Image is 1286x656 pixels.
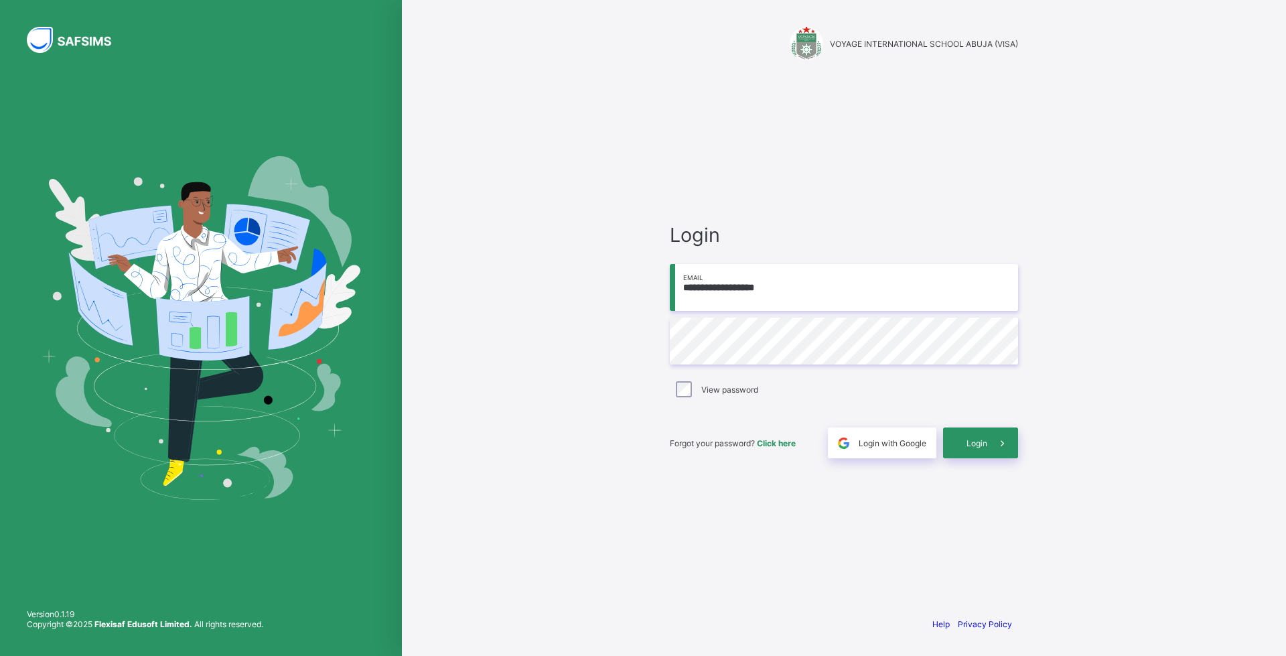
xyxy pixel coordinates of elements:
span: Forgot your password? [670,438,796,448]
span: Copyright © 2025 All rights reserved. [27,619,263,629]
span: Login [670,223,1018,247]
a: Privacy Policy [958,619,1012,629]
span: VOYAGE INTERNATIONAL SCHOOL ABUJA (VISA) [830,39,1018,49]
span: Login [967,438,987,448]
img: SAFSIMS Logo [27,27,127,53]
img: google.396cfc9801f0270233282035f929180a.svg [836,436,851,451]
img: Hero Image [42,156,360,499]
a: Help [932,619,950,629]
a: Click here [757,438,796,448]
span: Login with Google [859,438,926,448]
strong: Flexisaf Edusoft Limited. [94,619,192,629]
label: View password [701,385,758,395]
span: Version 0.1.19 [27,609,263,619]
